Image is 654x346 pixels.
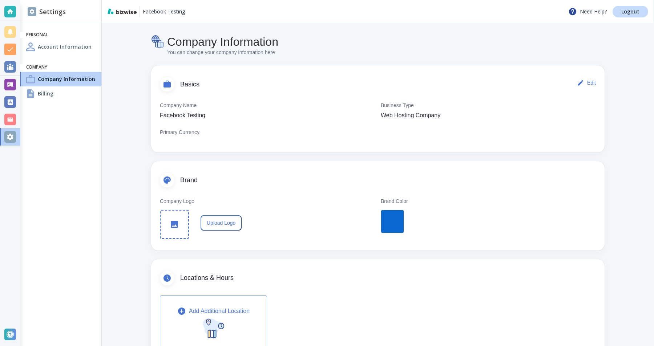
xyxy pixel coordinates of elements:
h6: Personal [26,32,96,38]
a: Logout [613,6,648,17]
p: Facebook Testing [160,111,205,120]
p: Need Help? [568,7,607,16]
a: Company InformationCompany Information [20,72,101,86]
p: Facebook Testing [143,8,185,15]
p: Company Logo [160,198,194,205]
a: BillingBilling [20,86,101,101]
span: Brand [180,176,596,184]
p: Logout [621,9,639,14]
h6: Company [26,64,96,70]
a: Facebook Testing [143,6,185,17]
p: Add Additional Location [189,307,250,316]
img: DashboardSidebarSettings.svg [28,7,36,16]
p: Web Hosting Company [381,111,440,120]
img: Company Information [151,35,164,49]
a: Account InformationAccount Information [20,40,101,54]
button: Edit [576,76,599,90]
button: Upload Logo [201,215,242,231]
p: Company Name [160,102,197,110]
h4: Account Information [38,43,92,50]
h4: Company Information [38,75,95,83]
span: Locations & Hours [180,274,596,282]
span: Basics [180,81,576,89]
h4: Billing [38,90,53,97]
p: You can change your company information here [167,49,278,57]
h4: Company Information [167,35,278,49]
p: Primary Currency [160,129,199,137]
p: Brand Color [381,198,408,205]
img: bizwise [108,8,137,14]
p: Business Type [381,102,414,110]
h2: Settings [28,7,66,17]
